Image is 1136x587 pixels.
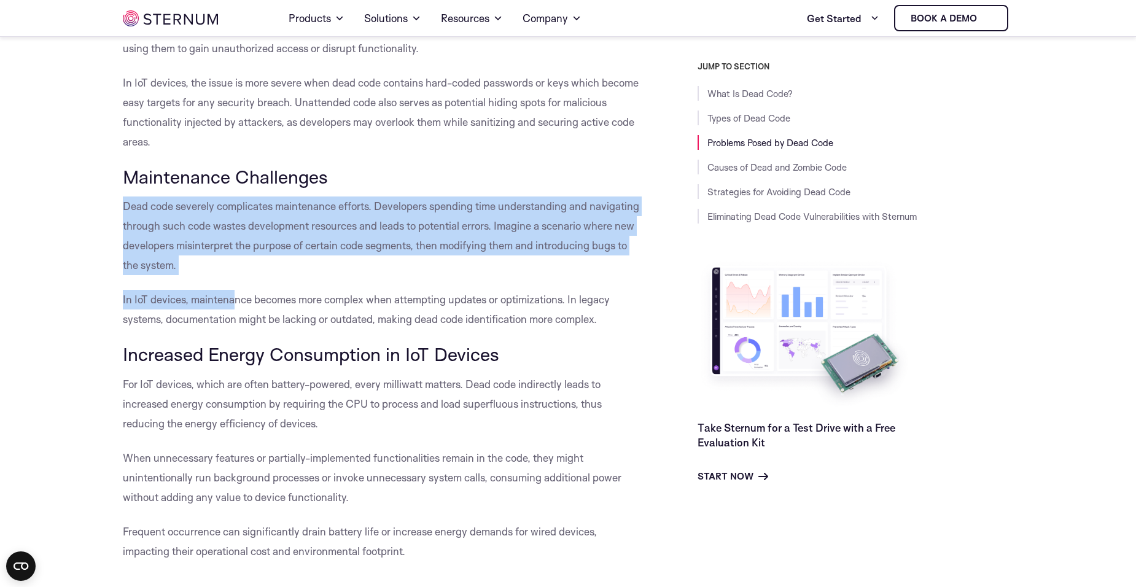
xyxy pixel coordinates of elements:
[123,200,639,271] span: Dead code severely complicates maintenance efforts. Developers spending time understanding and na...
[982,14,992,23] img: sternum iot
[698,421,895,449] a: Take Sternum for a Test Drive with a Free Evaluation Kit
[707,88,793,99] a: What Is Dead Code?
[123,2,628,55] span: Dead code can expose applications to security risks. Since it’s not actively used or maintained, ...
[894,5,1008,31] a: Book a demo
[123,343,499,365] span: Increased Energy Consumption in IoT Devices
[707,211,917,222] a: Eliminating Dead Code Vulnerabilities with Sternum
[123,76,639,148] span: In IoT devices, the issue is more severe when dead code contains hard-coded passwords or keys whi...
[123,293,610,325] span: In IoT devices, maintenance becomes more complex when attempting updates or optimizations. In leg...
[523,1,582,36] a: Company
[123,10,218,26] img: sternum iot
[364,1,421,36] a: Solutions
[123,165,328,188] span: Maintenance Challenges
[289,1,344,36] a: Products
[807,6,879,31] a: Get Started
[698,61,1013,71] h3: JUMP TO SECTION
[707,161,847,173] a: Causes of Dead and Zombie Code
[707,137,833,149] a: Problems Posed by Dead Code
[698,469,768,484] a: Start Now
[698,258,912,411] img: Take Sternum for a Test Drive with a Free Evaluation Kit
[123,451,621,503] span: When unnecessary features or partially-implemented functionalities remain in the code, they might...
[707,112,790,124] a: Types of Dead Code
[6,551,36,581] button: Open CMP widget
[123,378,602,430] span: For IoT devices, which are often battery-powered, every milliwatt matters. Dead code indirectly l...
[707,186,850,198] a: Strategies for Avoiding Dead Code
[441,1,503,36] a: Resources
